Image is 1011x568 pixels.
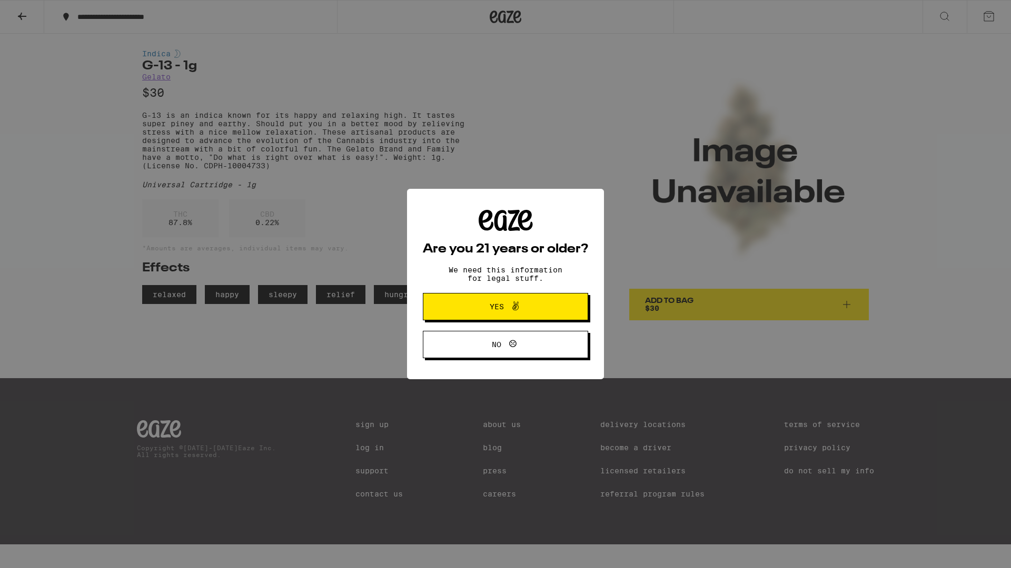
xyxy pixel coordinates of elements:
span: Yes [490,303,504,310]
iframe: Opens a widget where you can find more information [945,536,1000,563]
span: No [492,341,501,348]
h2: Are you 21 years or older? [423,243,588,256]
button: Yes [423,293,588,320]
p: We need this information for legal stuff. [440,266,571,282]
button: No [423,331,588,358]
